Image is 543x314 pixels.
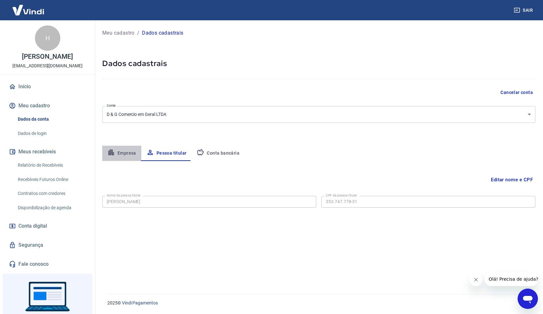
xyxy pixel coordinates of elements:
[137,29,139,37] p: /
[4,4,53,10] span: Olá! Precisa de ajuda?
[15,201,87,214] a: Disponibilização de agenda
[35,25,60,51] div: H
[15,159,87,172] a: Relatório de Recebíveis
[8,0,49,20] img: Vindi
[485,272,538,286] iframe: Mensagem da empresa
[102,146,141,161] button: Empresa
[15,187,87,200] a: Contratos com credores
[18,222,47,230] span: Conta digital
[142,29,183,37] p: Dados cadastrais
[513,4,535,16] button: Sair
[518,289,538,309] iframe: Botão para abrir a janela de mensagens
[8,145,87,159] button: Meus recebíveis
[498,87,535,98] button: Cancelar conta
[107,300,528,306] p: 2025 ©
[8,219,87,233] a: Conta digital
[107,103,116,108] label: Conta
[22,53,73,60] p: [PERSON_NAME]
[122,300,158,305] a: Vindi Pagamentos
[102,58,535,69] h5: Dados cadastrais
[326,193,357,198] label: CPF da pessoa titular
[102,29,135,37] a: Meu cadastro
[15,173,87,186] a: Recebíveis Futuros Online
[470,273,482,286] iframe: Fechar mensagem
[15,113,87,126] a: Dados da conta
[102,106,535,123] div: D & G Comercio em Geral LTDA
[8,80,87,94] a: Início
[12,63,83,69] p: [EMAIL_ADDRESS][DOMAIN_NAME]
[488,174,535,186] button: Editar nome e CPF
[8,99,87,113] button: Meu cadastro
[107,193,141,198] label: Nome da pessoa titular
[8,257,87,271] a: Fale conosco
[8,238,87,252] a: Segurança
[15,127,87,140] a: Dados de login
[191,146,245,161] button: Conta bancária
[141,146,192,161] button: Pessoa titular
